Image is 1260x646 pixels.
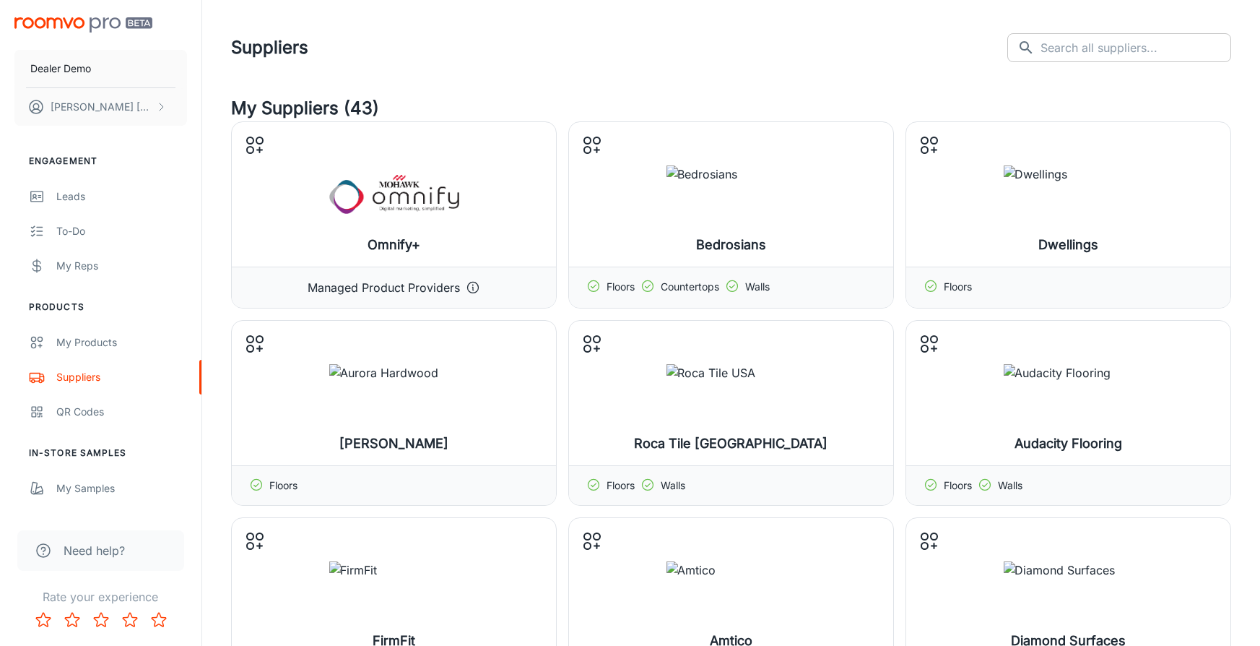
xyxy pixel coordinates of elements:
button: Rate 2 star [58,606,87,634]
img: Roomvo PRO Beta [14,17,152,33]
p: Walls [998,478,1022,494]
h4: My Suppliers (43) [231,95,1231,121]
p: Managed Product Providers [308,279,460,296]
p: Walls [745,279,770,296]
p: Floors [607,279,635,296]
button: Dealer Demo [14,50,187,87]
p: Countertops [661,279,719,296]
h1: Suppliers [231,35,308,61]
button: [PERSON_NAME] [PERSON_NAME] [14,88,187,126]
input: Search all suppliers... [1040,33,1231,62]
p: Walls [661,478,685,494]
span: Need help? [64,542,125,559]
p: Rate your experience [12,588,190,606]
button: Rate 5 star [144,606,173,634]
p: Floors [269,478,297,494]
div: Suppliers [56,369,187,385]
p: Floors [944,279,972,296]
div: QR Codes [56,404,187,420]
h6: Omnify+ [368,235,420,255]
p: Dealer Demo [30,61,91,77]
p: Floors [944,478,972,494]
button: Rate 1 star [29,606,58,634]
div: My Reps [56,258,187,274]
p: Floors [607,478,635,494]
button: Rate 4 star [116,606,144,634]
div: To-do [56,223,187,239]
img: Omnify+ [329,165,459,223]
div: My Products [56,335,187,350]
div: Leads [56,189,187,204]
div: My Samples [56,481,187,496]
button: Rate 3 star [87,606,116,634]
p: [PERSON_NAME] [PERSON_NAME] [51,99,152,115]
